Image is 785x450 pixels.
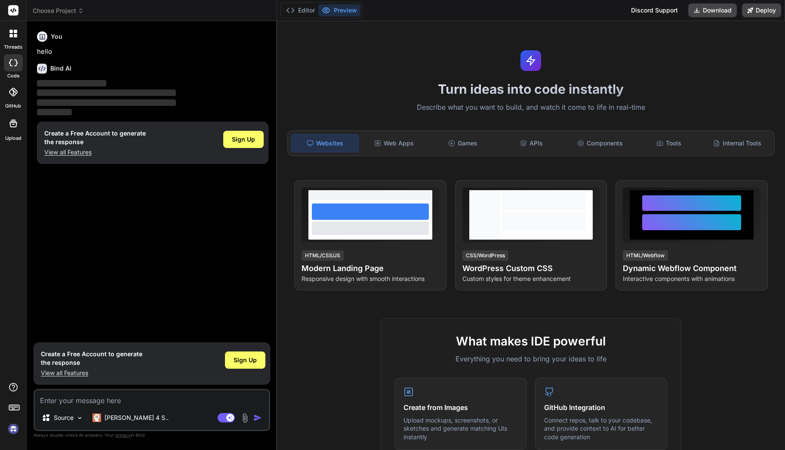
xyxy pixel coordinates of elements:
[302,262,439,274] h4: Modern Landing Page
[394,332,667,350] h2: What makes IDE powerful
[302,274,439,283] p: Responsive design with smooth interactions
[37,109,72,115] span: ‌
[403,416,517,441] p: Upload mockups, screenshots, or sketches and generate matching UIs instantly
[623,262,760,274] h4: Dynamic Webflow Component
[105,413,169,422] p: [PERSON_NAME] 4 S..
[51,32,62,41] h6: You
[76,414,83,422] img: Pick Models
[360,134,428,152] div: Web Apps
[54,413,74,422] p: Source
[34,431,270,439] p: Always double-check its answers. Your in Bind
[41,369,142,377] p: View all Features
[283,4,318,16] button: Editor
[253,413,262,422] img: icon
[429,134,496,152] div: Games
[44,129,146,146] h1: Create a Free Account to generate the response
[37,99,176,106] span: ‌
[498,134,565,152] div: APIs
[302,250,344,261] div: HTML/CSS/JS
[394,354,667,364] p: Everything you need to bring your ideas to life
[92,413,101,422] img: Claude 4 Sonnet
[44,148,146,157] p: View all Features
[623,274,760,283] p: Interactive components with animations
[37,80,106,86] span: ‌
[240,413,250,423] img: attachment
[566,134,634,152] div: Components
[626,3,683,17] div: Discord Support
[462,250,508,261] div: CSS/WordPress
[41,350,142,367] h1: Create a Free Account to generate the response
[37,47,268,57] p: hello
[50,64,71,73] h6: Bind AI
[7,72,19,80] label: code
[704,134,771,152] div: Internal Tools
[234,356,257,364] span: Sign Up
[6,422,21,436] img: signin
[5,135,22,142] label: Upload
[115,432,131,438] span: privacy
[5,102,21,110] label: GitHub
[688,3,737,17] button: Download
[232,135,255,144] span: Sign Up
[282,102,780,113] p: Describe what you want to build, and watch it come to life in real-time
[291,134,359,152] div: Websites
[37,89,176,96] span: ‌
[318,4,360,16] button: Preview
[623,250,668,261] div: HTML/Webflow
[742,3,781,17] button: Deploy
[462,274,600,283] p: Custom styles for theme enhancement
[33,6,84,15] span: Choose Project
[544,416,658,441] p: Connect repos, talk to your codebase, and provide context to AI for better code generation
[403,402,517,413] h4: Create from Images
[4,43,22,51] label: threads
[282,81,780,97] h1: Turn ideas into code instantly
[544,402,658,413] h4: GitHub Integration
[635,134,702,152] div: Tools
[462,262,600,274] h4: WordPress Custom CSS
